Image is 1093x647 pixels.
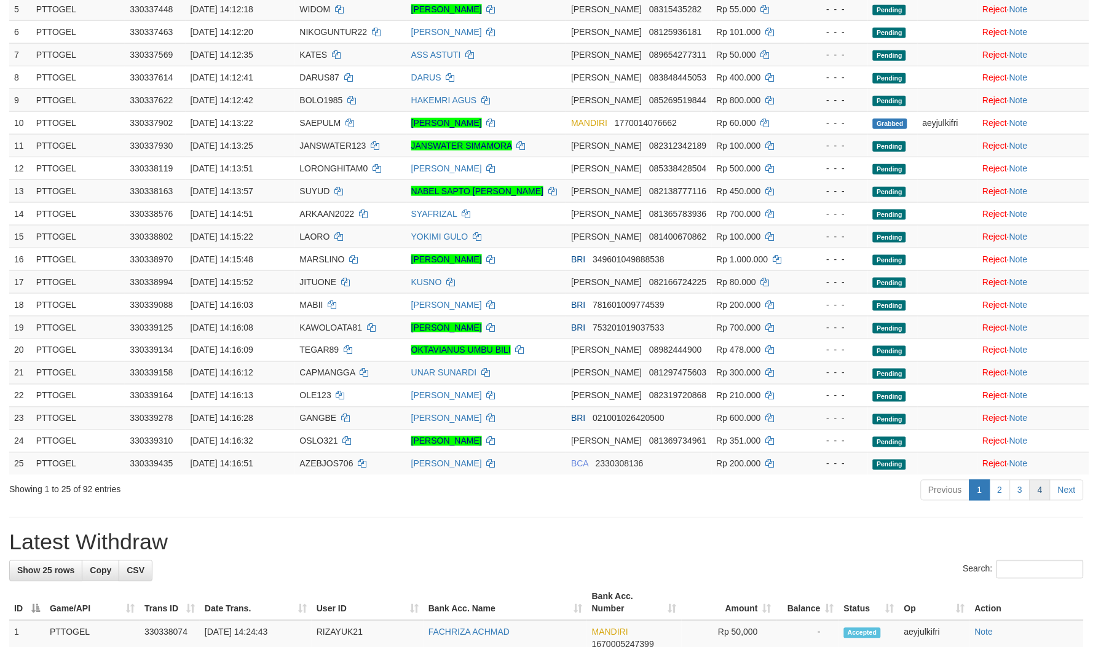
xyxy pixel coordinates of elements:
[200,586,312,621] th: Date Trans.: activate to sort column ascending
[810,162,863,174] div: - - -
[31,293,125,316] td: PTTOGEL
[31,88,125,111] td: PTTOGEL
[873,187,906,197] span: Pending
[300,118,341,128] span: SAEPULM
[9,407,31,429] td: 23
[810,276,863,288] div: - - -
[978,339,1089,361] td: ·
[9,88,31,111] td: 9
[1030,480,1051,501] a: 4
[300,73,340,82] span: DARUS87
[31,384,125,407] td: PTTOGEL
[191,300,253,310] span: [DATE] 14:16:03
[130,414,173,423] span: 330339278
[717,163,761,173] span: Rp 500.000
[978,111,1089,134] td: ·
[1009,141,1028,151] a: Note
[300,163,368,173] span: LORONGHITAM0
[31,202,125,225] td: PTTOGEL
[130,73,173,82] span: 330337614
[191,414,253,423] span: [DATE] 14:16:28
[717,391,761,401] span: Rp 210.000
[571,391,642,401] span: [PERSON_NAME]
[31,111,125,134] td: PTTOGEL
[130,232,173,241] span: 330338802
[130,186,173,196] span: 330338163
[983,391,1008,401] a: Reject
[300,391,331,401] span: OLE123
[300,95,343,105] span: BOLO1985
[411,368,477,378] a: UNAR SUNARDI
[411,323,482,332] a: [PERSON_NAME]
[571,300,585,310] span: BRI
[411,345,511,355] a: OKTAVIANUS UMBU BILI
[983,414,1008,423] a: Reject
[983,73,1008,82] a: Reject
[682,586,776,621] th: Amount: activate to sort column ascending
[424,586,587,621] th: Bank Acc. Name: activate to sort column ascending
[90,566,111,576] span: Copy
[571,345,642,355] span: [PERSON_NAME]
[300,186,330,196] span: SUYUD
[191,73,253,82] span: [DATE] 14:12:41
[130,277,173,287] span: 330338994
[649,391,706,401] span: Copy 082319720868 to clipboard
[411,163,482,173] a: [PERSON_NAME]
[9,111,31,134] td: 10
[717,186,761,196] span: Rp 450.000
[31,225,125,248] td: PTTOGEL
[983,50,1008,60] a: Reject
[9,361,31,384] td: 21
[873,119,907,129] span: Grabbed
[191,232,253,241] span: [DATE] 14:15:22
[873,414,906,425] span: Pending
[1009,118,1028,128] a: Note
[571,4,642,14] span: [PERSON_NAME]
[300,277,337,287] span: JITUONE
[1009,391,1028,401] a: Note
[978,20,1089,43] td: ·
[45,586,140,621] th: Game/API: activate to sort column ascending
[191,118,253,128] span: [DATE] 14:13:22
[587,586,682,621] th: Bank Acc. Number: activate to sort column ascending
[9,248,31,270] td: 16
[130,95,173,105] span: 330337622
[810,367,863,379] div: - - -
[593,254,665,264] span: Copy 349601049888538 to clipboard
[839,586,899,621] th: Status: activate to sort column ascending
[649,141,706,151] span: Copy 082312342189 to clipboard
[1009,73,1028,82] a: Note
[411,391,482,401] a: [PERSON_NAME]
[1009,459,1028,469] a: Note
[130,323,173,332] span: 330339125
[983,300,1008,310] a: Reject
[983,459,1008,469] a: Reject
[411,414,482,423] a: [PERSON_NAME]
[571,277,642,287] span: [PERSON_NAME]
[717,209,761,219] span: Rp 700.000
[191,345,253,355] span: [DATE] 14:16:09
[31,43,125,66] td: PTTOGEL
[978,134,1089,157] td: ·
[191,4,253,14] span: [DATE] 14:12:18
[31,248,125,270] td: PTTOGEL
[717,254,768,264] span: Rp 1.000.000
[810,3,863,15] div: - - -
[810,253,863,265] div: - - -
[411,4,482,14] a: [PERSON_NAME]
[983,254,1008,264] a: Reject
[810,26,863,38] div: - - -
[571,163,642,173] span: [PERSON_NAME]
[571,73,642,82] span: [PERSON_NAME]
[300,50,328,60] span: KATES
[300,368,355,378] span: CAPMANGGA
[978,202,1089,225] td: ·
[191,323,253,332] span: [DATE] 14:16:08
[191,163,253,173] span: [DATE] 14:13:51
[31,361,125,384] td: PTTOGEL
[873,255,906,265] span: Pending
[130,163,173,173] span: 330338119
[411,232,468,241] a: YOKIMI GULO
[191,368,253,378] span: [DATE] 14:16:12
[873,73,906,84] span: Pending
